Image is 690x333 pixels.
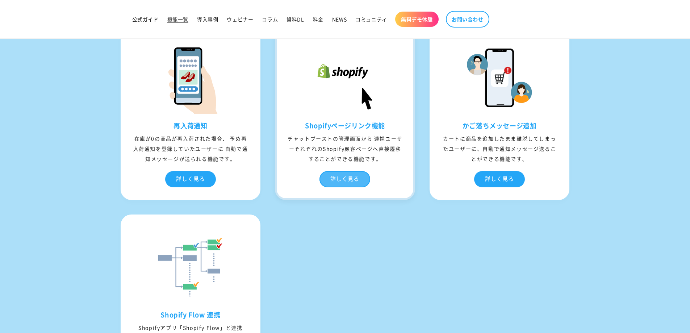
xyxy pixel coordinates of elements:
[167,16,188,22] span: 機能一覧
[165,171,216,187] div: 詳しく見る
[313,16,323,22] span: 料金
[154,42,227,114] img: 再⼊荷通知
[309,42,381,114] img: Shopifyページリンク機能
[474,171,525,187] div: 詳しく見る
[193,12,222,27] a: 導入事例
[128,12,163,27] a: 公式ガイド
[222,12,258,27] a: ウェビナー
[351,12,392,27] a: コミュニティ
[163,12,193,27] a: 機能一覧
[355,16,387,22] span: コミュニティ
[277,121,413,130] h3: Shopifyページリンク機能
[309,12,328,27] a: 料金
[463,42,536,114] img: かご落ちメッセージ追加
[395,12,439,27] a: 無料デモ体験
[277,133,413,164] div: チャットブーストの管理画⾯から 連携ユーザーそれぞれのShopify顧客ページへ直接遷移することができる機能です。
[319,171,370,187] div: 詳しく見る
[452,16,484,22] span: お問い合わせ
[431,121,568,130] h3: かご落ちメッセージ追加
[287,16,304,22] span: 資料DL
[132,16,159,22] span: 公式ガイド
[154,231,227,303] img: Shopify Flow 連携
[401,16,433,22] span: 無料デモ体験
[122,133,259,164] div: 在庫が0の商品が再⼊荷された場合、 予め再⼊荷通知を登録していたユーザーに ⾃動で通知メッセージが送られる機能です。
[446,11,489,28] a: お問い合わせ
[282,12,308,27] a: 資料DL
[227,16,253,22] span: ウェビナー
[122,311,259,319] h3: Shopify Flow 連携
[122,121,259,130] h3: 再⼊荷通知
[197,16,218,22] span: 導入事例
[332,16,347,22] span: NEWS
[262,16,278,22] span: コラム
[431,133,568,164] div: カートに商品を追加したまま離脱してしまったユーザーに、自動で通知メッセージ送ることができる機能です。
[328,12,351,27] a: NEWS
[258,12,282,27] a: コラム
